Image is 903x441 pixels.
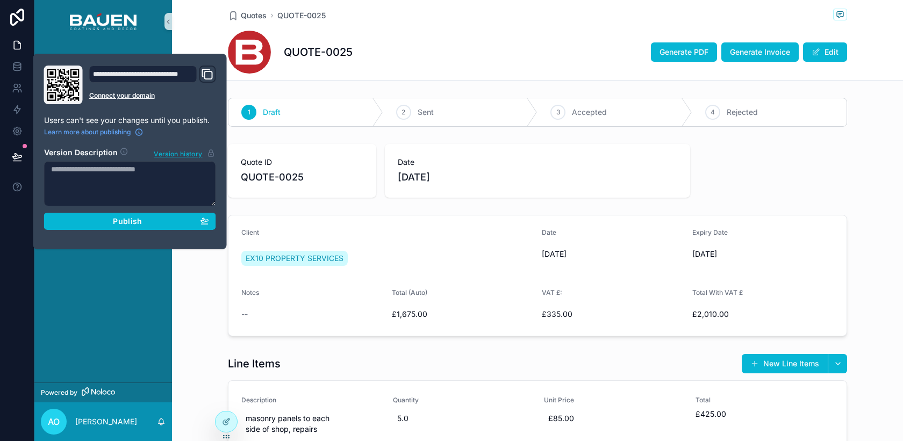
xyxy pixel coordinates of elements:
div: scrollable content [34,43,172,170]
span: Description [241,396,380,404]
span: 4 [711,108,715,117]
span: 1 [248,108,250,117]
span: £335.00 [542,309,684,320]
span: Date [542,228,556,236]
span: Quote ID [241,157,363,168]
span: Publish [113,216,142,226]
span: Learn more about publishing [44,128,131,136]
a: QUOTE-0025 [277,10,326,21]
a: Powered by [34,382,172,402]
span: £1,675.00 [392,309,534,320]
button: Publish [44,213,216,230]
span: Total With VAT £ [692,288,743,297]
a: EX10 PROPERTY SERVICES [241,251,348,266]
a: App Setup [41,50,166,70]
h1: QUOTE-0025 [284,45,353,60]
div: Domain and Custom Link [89,66,216,104]
span: Client [241,228,259,236]
span: QUOTE-0025 [241,170,363,185]
span: Generate Invoice [730,47,790,57]
span: [DATE] [542,249,684,259]
button: Generate PDF [651,42,717,62]
span: 2 [402,108,405,117]
span: Expiry Date [692,228,728,236]
span: £425.00 [696,409,834,420]
h1: Line Items [228,356,281,371]
span: £2,010.00 [692,309,834,320]
span: Accepted [572,107,607,118]
span: Quantity [393,396,532,404]
span: [DATE] [398,170,677,185]
span: £85.00 [548,413,678,424]
a: Learn more about publishing [44,128,144,136]
a: Connect your domain [89,91,216,100]
img: App logo [70,13,136,30]
span: masonry panels to each side of shop, repairs [246,413,376,435]
button: Version history [153,147,216,159]
span: Notes [241,288,259,297]
button: New Line Items [742,354,828,373]
span: 5.0 [397,413,527,424]
span: Sent [418,107,434,118]
span: Powered by [41,388,77,397]
span: Quotes [241,10,267,21]
span: Rejected [727,107,758,118]
span: EX10 PROPERTY SERVICES [246,253,343,264]
span: VAT £: [542,288,562,297]
p: [PERSON_NAME] [75,416,137,427]
span: Total [696,396,834,404]
span: Version history [154,148,202,158]
span: Total (Auto) [392,288,427,297]
span: AO [48,415,60,428]
h2: Version Description [44,147,118,159]
span: [DATE] [692,249,834,259]
span: Draft [263,107,281,118]
a: Quotes [228,10,267,21]
button: Edit [803,42,847,62]
span: Unit Price [544,396,683,404]
span: 3 [556,108,560,117]
span: Generate PDF [660,47,708,57]
button: Generate Invoice [721,42,799,62]
p: Users can't see your changes until you publish. [44,115,216,126]
span: Date [398,157,677,168]
span: -- [241,309,248,320]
